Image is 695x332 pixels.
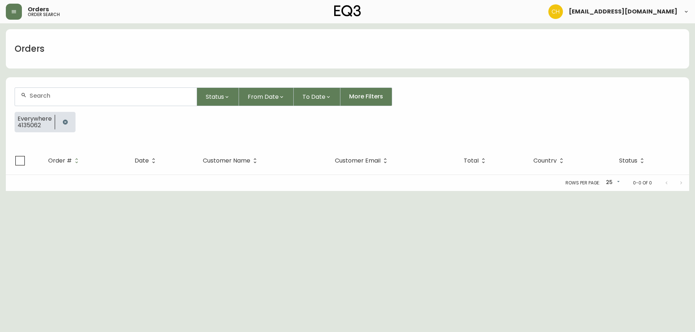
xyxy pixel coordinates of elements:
[335,159,381,163] span: Customer Email
[334,5,361,17] img: logo
[464,159,479,163] span: Total
[533,159,557,163] span: Country
[30,92,191,99] input: Search
[48,157,81,164] span: Order #
[619,159,637,163] span: Status
[18,122,52,129] span: 4135062
[206,92,224,101] span: Status
[48,159,72,163] span: Order #
[569,9,677,15] span: [EMAIL_ADDRESS][DOMAIN_NAME]
[349,93,383,101] span: More Filters
[239,87,294,106] button: From Date
[619,157,647,164] span: Status
[135,159,149,163] span: Date
[28,12,60,17] h5: order search
[28,7,49,12] span: Orders
[603,177,621,189] div: 25
[203,157,260,164] span: Customer Name
[302,92,325,101] span: To Date
[18,116,52,122] span: Everywhere
[548,4,563,19] img: 6288462cea190ebb98a2c2f3c744dd7e
[533,157,566,164] span: Country
[340,87,392,106] button: More Filters
[248,92,279,101] span: From Date
[633,180,652,186] p: 0-0 of 0
[135,157,158,164] span: Date
[15,43,45,55] h1: Orders
[203,159,250,163] span: Customer Name
[335,157,390,164] span: Customer Email
[294,87,340,106] button: To Date
[565,180,600,186] p: Rows per page:
[464,157,488,164] span: Total
[197,87,239,106] button: Status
